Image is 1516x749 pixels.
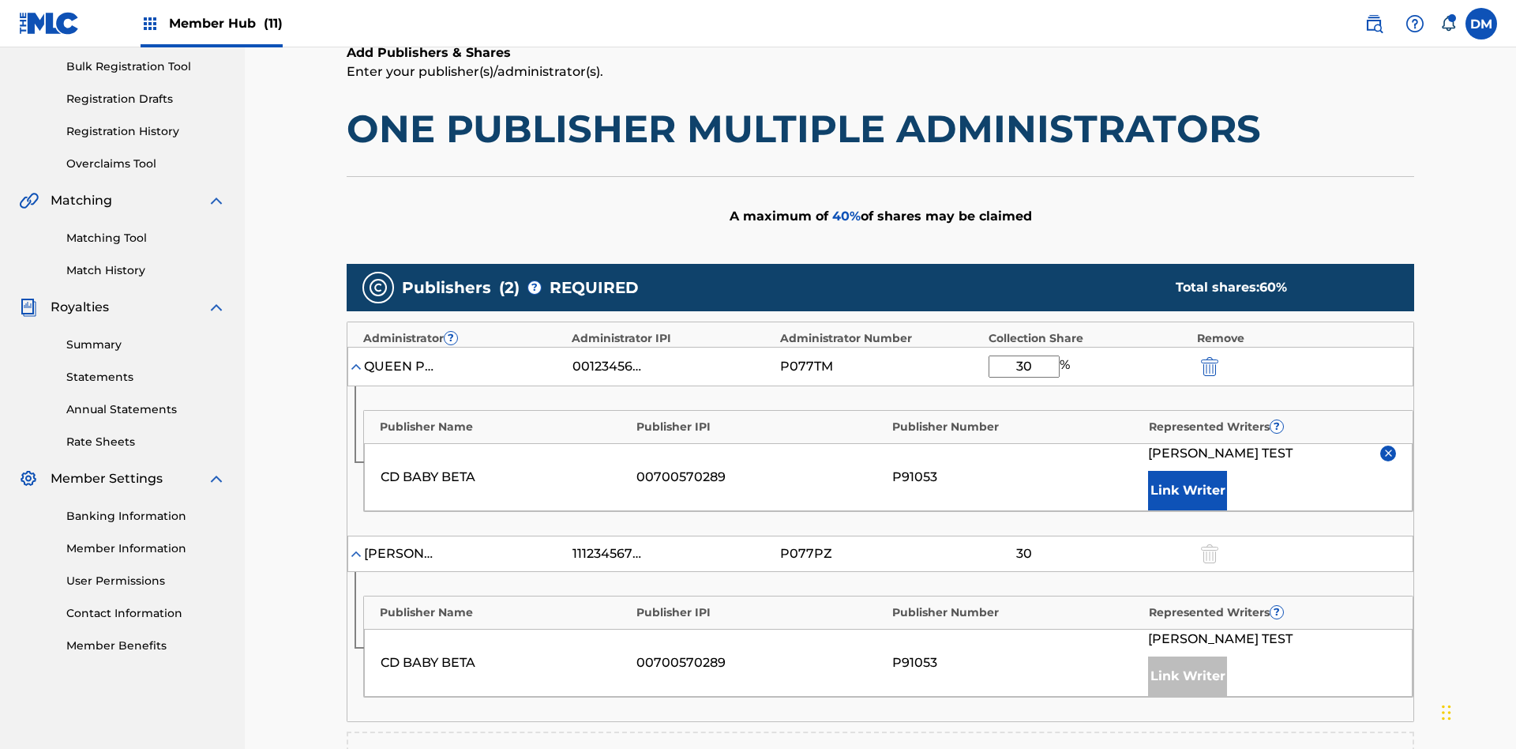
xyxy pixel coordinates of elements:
[1383,447,1394,459] img: remove-from-list-button
[19,12,80,35] img: MLC Logo
[1176,278,1383,297] div: Total shares:
[1270,420,1283,433] span: ?
[66,91,226,107] a: Registration Drafts
[51,469,163,488] span: Member Settings
[636,653,884,672] div: 00700570289
[207,469,226,488] img: expand
[1148,471,1227,510] button: Link Writer
[347,105,1414,152] h1: ONE PUBLISHER MULTIPLE ADMINISTRATORS
[369,278,388,297] img: publishers
[1197,330,1398,347] div: Remove
[348,359,364,374] img: expand-cell-toggle
[207,298,226,317] img: expand
[636,419,885,435] div: Publisher IPI
[1259,280,1287,295] span: 60 %
[19,298,38,317] img: Royalties
[832,209,861,224] span: 40 %
[347,62,1414,81] p: Enter your publisher(s)/administrator(s).
[528,281,541,294] span: ?
[1148,444,1293,463] span: [PERSON_NAME] TEST
[66,230,226,247] a: Matching Tool
[402,276,491,299] span: Publishers
[1405,14,1424,33] img: help
[1440,16,1456,32] div: Notifications
[780,330,981,347] div: Administrator Number
[572,330,772,347] div: Administrator IPI
[66,58,226,75] a: Bulk Registration Tool
[989,330,1189,347] div: Collection Share
[264,16,283,31] span: (11)
[1465,8,1497,40] div: User Menu
[66,434,226,450] a: Rate Sheets
[1358,8,1390,40] a: Public Search
[66,262,226,279] a: Match History
[892,468,1140,487] div: P91053
[66,508,226,525] a: Banking Information
[636,468,884,487] div: 00700570289
[1148,630,1293,649] span: [PERSON_NAME] TEST
[892,604,1141,621] div: Publisher Number
[381,468,629,487] div: CD BABY BETA
[51,191,112,210] span: Matching
[348,546,364,562] img: expand-cell-toggle
[66,156,226,172] a: Overclaims Tool
[1201,357,1218,376] img: 12a2ab48e56ec057fbd8.svg
[1270,606,1283,619] span: ?
[1149,604,1398,621] div: Represented Writers
[380,419,629,435] div: Publisher Name
[445,332,457,344] span: ?
[636,604,885,621] div: Publisher IPI
[550,276,639,299] span: REQUIRED
[66,573,226,589] a: User Permissions
[347,176,1414,256] div: A maximum of of shares may be claimed
[66,123,226,140] a: Registration History
[19,469,38,488] img: Member Settings
[1364,14,1383,33] img: search
[66,638,226,654] a: Member Benefits
[347,43,1414,62] h6: Add Publishers & Shares
[380,604,629,621] div: Publisher Name
[1060,356,1074,378] span: %
[66,540,226,557] a: Member Information
[499,276,520,299] span: ( 2 )
[19,191,39,210] img: Matching
[1149,419,1398,435] div: Represented Writers
[66,337,226,353] a: Summary
[207,191,226,210] img: expand
[1399,8,1431,40] div: Help
[66,369,226,386] a: Statements
[66,605,226,622] a: Contact Information
[141,14,159,33] img: Top Rightsholders
[381,653,629,672] div: CD BABY BETA
[66,401,226,418] a: Annual Statements
[1437,673,1516,749] iframe: Chat Widget
[169,14,283,32] span: Member Hub
[51,298,109,317] span: Royalties
[363,330,564,347] div: Administrator
[892,653,1140,672] div: P91053
[1442,689,1451,736] div: Drag
[892,419,1141,435] div: Publisher Number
